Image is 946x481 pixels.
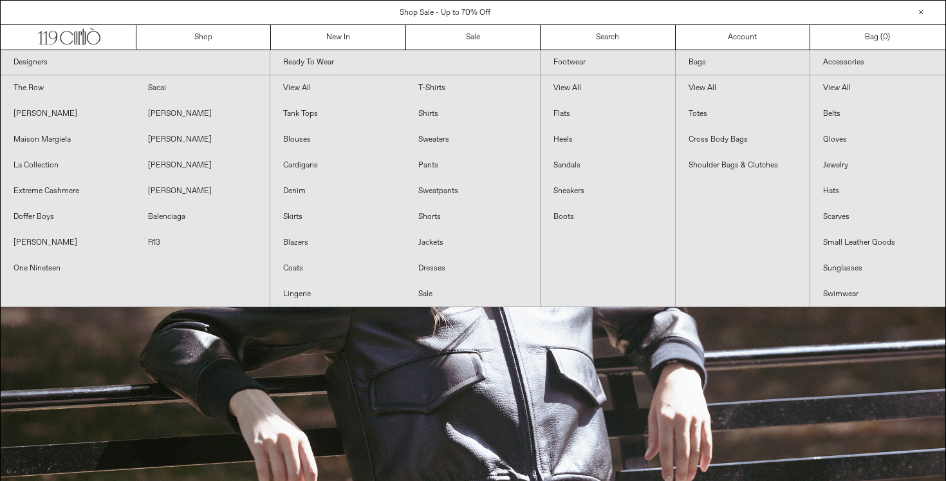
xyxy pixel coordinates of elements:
[1,101,135,127] a: [PERSON_NAME]
[270,153,405,178] a: Cardigans
[810,25,945,50] a: Bag ()
[270,204,405,230] a: Skirts
[810,230,945,256] a: Small Leather Goods
[541,153,675,178] a: Sandals
[135,101,270,127] a: [PERSON_NAME]
[135,75,270,101] a: Sacai
[270,101,405,127] a: Tank Tops
[405,153,540,178] a: Pants
[405,127,540,153] a: Sweaters
[405,256,540,281] a: Dresses
[405,178,540,204] a: Sweatpants
[270,75,405,101] a: View All
[406,25,541,50] a: Sale
[405,230,540,256] a: Jackets
[135,153,270,178] a: [PERSON_NAME]
[676,75,810,101] a: View All
[810,281,945,307] a: Swimwear
[810,256,945,281] a: Sunglasses
[1,75,135,101] a: The Row
[271,25,405,50] a: New In
[405,204,540,230] a: Shorts
[1,153,135,178] a: La Collection
[810,101,945,127] a: Belts
[810,178,945,204] a: Hats
[541,25,675,50] a: Search
[270,127,405,153] a: Blouses
[810,204,945,230] a: Scarves
[1,230,135,256] a: [PERSON_NAME]
[1,178,135,204] a: Extreme Cashmere
[1,204,135,230] a: Doffer Boys
[541,101,675,127] a: Flats
[883,32,887,42] span: 0
[676,25,810,50] a: Account
[135,230,270,256] a: R13
[1,127,135,153] a: Maison Margiela
[405,281,540,307] a: Sale
[400,8,490,18] a: Shop Sale - Up to 70% Off
[810,127,945,153] a: Gloves
[405,101,540,127] a: Shirts
[270,230,405,256] a: Blazers
[676,101,810,127] a: Totes
[676,153,810,178] a: Shoulder Bags & Clutches
[270,178,405,204] a: Denim
[270,256,405,281] a: Coats
[405,75,540,101] a: T-Shirts
[1,256,135,281] a: One Nineteen
[676,127,810,153] a: Cross Body Bags
[135,204,270,230] a: Balenciaga
[810,153,945,178] a: Jewelry
[810,75,945,101] a: View All
[136,25,271,50] a: Shop
[676,50,810,75] a: Bags
[810,50,945,75] a: Accessories
[1,50,270,75] a: Designers
[541,127,675,153] a: Heels
[541,50,675,75] a: Footwear
[883,32,890,43] span: )
[541,204,675,230] a: Boots
[135,178,270,204] a: [PERSON_NAME]
[270,50,539,75] a: Ready To Wear
[541,178,675,204] a: Sneakers
[135,127,270,153] a: [PERSON_NAME]
[270,281,405,307] a: Lingerie
[541,75,675,101] a: View All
